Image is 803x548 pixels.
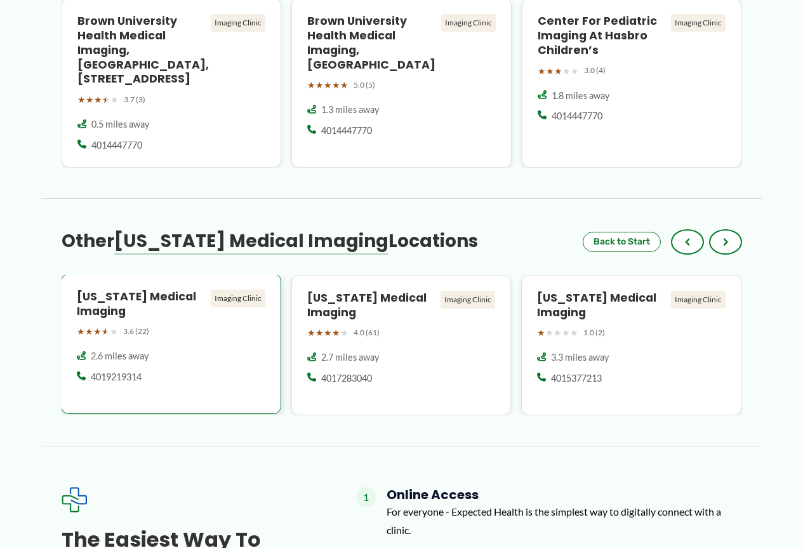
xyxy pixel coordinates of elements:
span: ★ [324,77,332,93]
span: ★ [570,324,578,341]
span: ★ [94,91,102,108]
h4: Brown University Health Medical Imaging, [GEOGRAPHIC_DATA] [307,14,436,72]
h4: [US_STATE] Medical Imaging [537,291,666,320]
span: ★ [332,324,340,341]
span: ★ [85,323,93,340]
span: ‹ [685,234,690,250]
button: ‹ [671,229,704,255]
span: ★ [307,77,315,93]
a: [US_STATE] Medical Imaging Imaging Clinic ★★★★★ 1.0 (2) 3.3 miles away 4015377213 [521,275,741,415]
span: 3.7 (3) [124,93,145,107]
span: 3.0 (4) [584,63,606,77]
div: Imaging Clinic [441,291,495,309]
h4: Brown University Health Medical Imaging, [GEOGRAPHIC_DATA], [STREET_ADDRESS] [77,14,206,86]
span: 4014447770 [552,110,602,123]
span: 1 [356,487,376,507]
span: ★ [562,63,571,79]
span: ★ [562,324,570,341]
div: Imaging Clinic [671,291,726,309]
span: ★ [86,91,94,108]
span: ★ [554,324,562,341]
span: ★ [77,323,85,340]
span: ★ [315,324,324,341]
span: ★ [332,77,340,93]
span: ★ [538,63,546,79]
span: 4015377213 [551,372,602,385]
span: 4.0 (61) [354,326,380,340]
span: ★ [77,91,86,108]
span: ★ [110,323,118,340]
span: › [723,234,728,250]
div: Imaging Clinic [211,290,265,307]
a: [US_STATE] Medical Imaging Imaging Clinic ★★★★★ 4.0 (61) 2.7 miles away 4017283040 [291,275,512,415]
span: [US_STATE] Medical Imaging [114,229,388,253]
img: Expected Healthcare Logo [62,487,87,512]
button: Back to Start [583,232,661,252]
span: ★ [571,63,579,79]
span: ★ [546,63,554,79]
div: Imaging Clinic [441,14,496,32]
h3: Other Locations [62,230,478,253]
span: 3.3 miles away [551,351,609,364]
span: 4017283040 [321,372,372,385]
h4: [US_STATE] Medical Imaging [77,290,206,319]
span: 1.8 miles away [552,90,609,102]
span: 1.3 miles away [321,104,379,116]
span: ★ [102,323,110,340]
div: Imaging Clinic [671,14,726,32]
span: 4014447770 [91,139,142,152]
span: ★ [340,77,348,93]
span: ★ [307,324,315,341]
span: ★ [545,324,554,341]
span: ★ [324,324,332,341]
h4: Center for Pediatric Imaging at Hasbro Children’s [538,14,667,58]
p: For everyone - Expected Health is the simplest way to digitally connect with a clinic. [387,502,742,540]
span: ★ [110,91,119,108]
span: 2.6 miles away [91,350,149,363]
span: 5.0 (5) [354,78,375,92]
a: [US_STATE] Medical Imaging Imaging Clinic ★★★★★ 3.6 (22) 2.6 miles away 4019219314 [61,275,281,415]
span: ★ [102,91,110,108]
span: ★ [315,77,324,93]
h4: [US_STATE] Medical Imaging [307,291,436,320]
span: 2.7 miles away [321,351,379,364]
span: 3.6 (22) [123,324,149,338]
span: 4014447770 [321,124,372,137]
span: ★ [93,323,102,340]
span: ★ [554,63,562,79]
span: 1.0 (2) [583,326,605,340]
span: 0.5 miles away [91,118,149,131]
div: Imaging Clinic [211,14,265,32]
span: ★ [537,324,545,341]
span: 4019219314 [91,371,142,384]
button: › [709,229,742,255]
span: ★ [340,324,348,341]
h4: Online Access [387,487,742,502]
